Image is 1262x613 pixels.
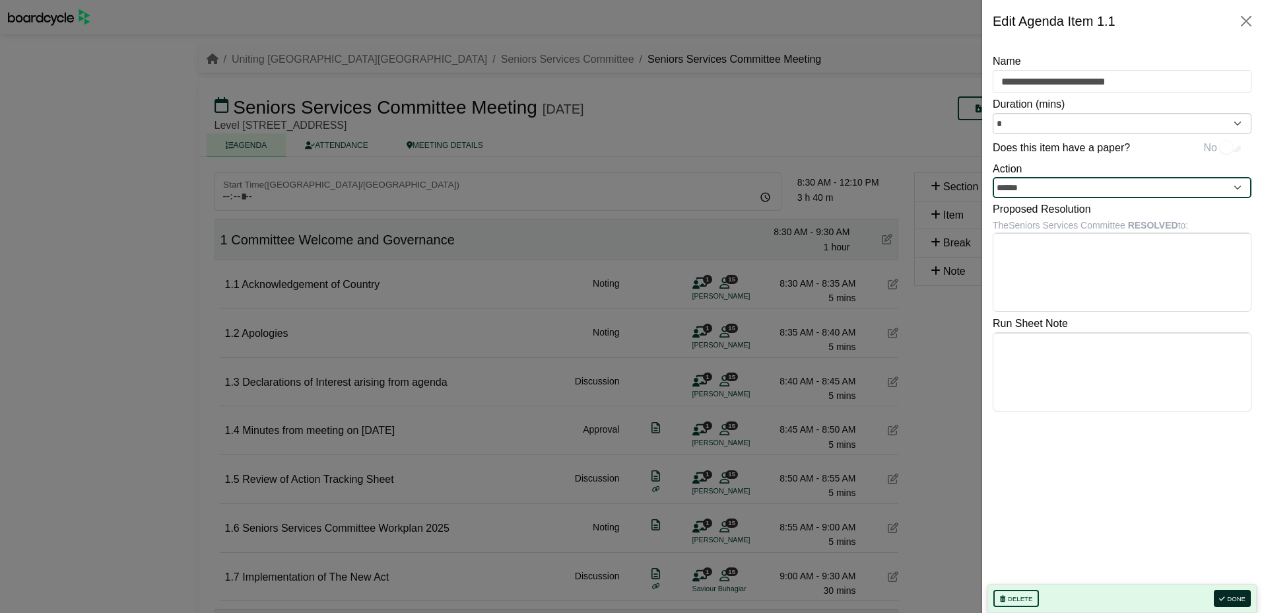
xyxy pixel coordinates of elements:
label: Run Sheet Note [993,315,1068,332]
div: The Seniors Services Committee to: [993,218,1251,233]
button: Delete [993,590,1039,607]
label: Does this item have a paper? [993,139,1130,157]
label: Proposed Resolution [993,201,1091,218]
div: Edit Agenda Item 1.1 [993,11,1115,32]
b: RESOLVED [1128,220,1178,231]
button: Done [1214,590,1251,607]
button: Close [1236,11,1257,32]
label: Duration (mins) [993,96,1065,113]
label: Action [993,161,1022,178]
span: No [1204,139,1217,157]
label: Name [993,53,1021,70]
